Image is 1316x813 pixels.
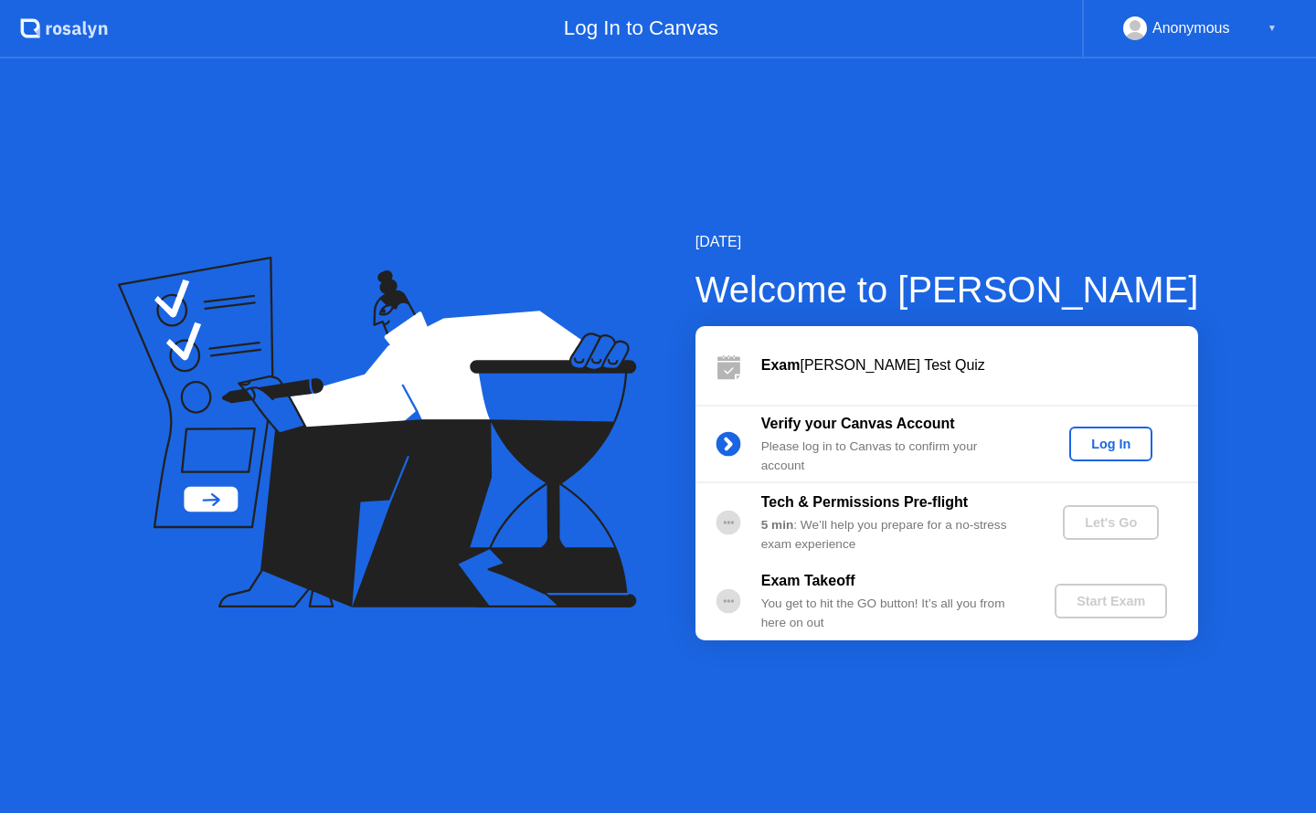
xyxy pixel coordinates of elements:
div: Start Exam [1062,594,1160,608]
div: [PERSON_NAME] Test Quiz [761,354,1198,376]
button: Let's Go [1063,505,1159,540]
b: Exam [761,357,801,373]
b: Verify your Canvas Account [761,416,955,431]
div: [DATE] [695,231,1199,253]
div: Log In [1077,437,1145,451]
div: Welcome to [PERSON_NAME] [695,262,1199,317]
div: Anonymous [1152,16,1230,40]
button: Log In [1069,427,1152,461]
div: Please log in to Canvas to confirm your account [761,438,1024,475]
b: Tech & Permissions Pre-flight [761,494,968,510]
button: Start Exam [1055,584,1167,618]
b: 5 min [761,518,794,532]
div: ▼ [1268,16,1277,40]
div: : We’ll help you prepare for a no-stress exam experience [761,516,1024,554]
div: You get to hit the GO button! It’s all you from here on out [761,595,1024,632]
b: Exam Takeoff [761,573,855,588]
div: Let's Go [1070,515,1151,530]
